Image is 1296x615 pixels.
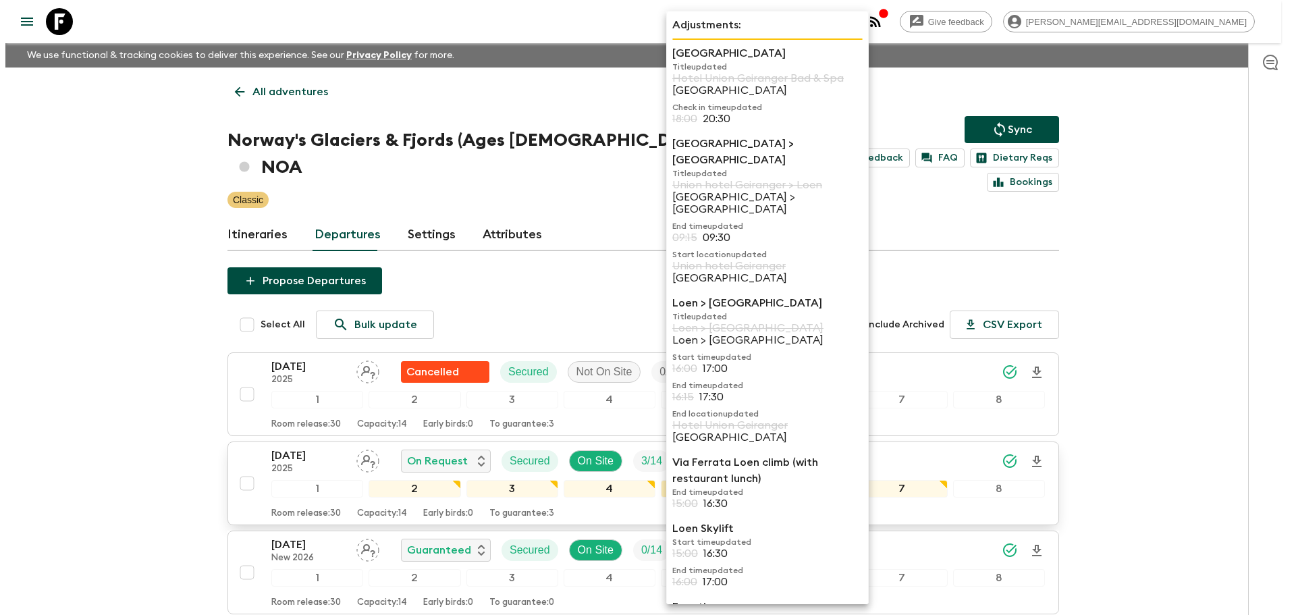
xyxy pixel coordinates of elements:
p: On Request [402,453,462,469]
p: Early birds: 0 [418,508,468,519]
p: All adventures [247,84,323,100]
div: 5 [655,569,747,587]
span: Assign pack leader [351,454,374,464]
div: 2 [363,569,455,587]
p: 16:00 [667,363,692,375]
div: 8 [948,480,1039,498]
svg: Download Onboarding [1023,454,1039,470]
p: 18:00 [667,113,692,125]
p: Early birds: 0 [418,597,468,608]
button: Sync adventure departures to the booking engine [959,116,1054,143]
button: Propose Departures [222,267,377,294]
p: We use functional & tracking cookies to deliver this experience. See our for more. [16,43,454,68]
p: Sync [1002,122,1027,138]
p: Loen Skylift [667,520,857,537]
a: Departures [309,219,375,251]
h1: Norway's Glaciers & Fjords (Ages [DEMOGRAPHIC_DATA]) NOA [222,127,730,181]
p: Start time updated [667,352,857,363]
p: Start time updated [667,537,857,547]
p: [GEOGRAPHIC_DATA] [667,45,857,61]
p: On Site [572,453,608,469]
button: CSV Export [944,311,1054,339]
p: End location updated [667,408,857,419]
p: End time updated [667,221,857,232]
p: [GEOGRAPHIC_DATA] [667,272,857,284]
span: Assign pack leader [351,365,374,375]
p: Room release: 30 [266,597,335,608]
p: Check in time updated [667,102,857,113]
p: To guarantee: 0 [484,597,549,608]
p: Adjustments: [667,17,857,33]
p: Capacity: 14 [352,597,402,608]
p: 2025 [266,464,340,475]
p: Secured [504,453,545,469]
p: [GEOGRAPHIC_DATA] > [GEOGRAPHIC_DATA] [667,191,857,215]
p: [GEOGRAPHIC_DATA] > [GEOGRAPHIC_DATA] [667,136,857,168]
p: 20:30 [697,113,725,125]
span: Include Archived [861,318,939,331]
div: Trip Fill [646,361,683,383]
p: Hotel Union Geiranger [667,419,857,431]
div: 8 [948,569,1039,587]
p: Free time [667,599,857,615]
p: To guarantee: 3 [484,419,549,430]
a: Bookings [981,173,1054,192]
p: Loen > [GEOGRAPHIC_DATA] [667,295,857,311]
p: Hotel Union Geiranger Bad & Spa [667,72,857,84]
a: Feedback [829,149,905,167]
span: Give feedback [915,17,986,27]
div: 8 [948,391,1039,408]
p: Union hotel Geiranger [667,260,857,272]
a: Dietary Reqs [965,149,1054,167]
button: menu [8,8,35,35]
p: Capacity: 14 [352,508,402,519]
div: 1 [266,569,358,587]
p: Classic [227,193,258,207]
p: Cancelled [401,364,454,380]
div: Trip Fill [628,539,665,561]
svg: Synced Successfully [996,364,1013,380]
div: 7 [850,569,942,587]
p: End time updated [667,380,857,391]
div: 1 [266,391,358,408]
a: Privacy Policy [341,51,406,60]
p: Room release: 30 [266,419,335,430]
p: End time updated [667,487,857,498]
div: 3 [461,480,553,498]
p: Secured [504,542,545,558]
p: Room release: 30 [266,508,335,519]
span: Assign pack leader [351,543,374,554]
p: 3 / 14 [636,453,657,469]
p: 15:00 [667,547,693,560]
svg: Synced Successfully [996,542,1013,558]
div: 3 [461,391,553,408]
p: Not On Site [571,364,627,380]
p: Bulk update [349,317,412,333]
span: [PERSON_NAME][EMAIL_ADDRESS][DOMAIN_NAME] [1013,17,1249,27]
svg: Download Onboarding [1023,543,1039,559]
button: search adventures [819,8,846,35]
p: Title updated [667,61,857,72]
p: 09:15 [667,232,692,244]
p: [DATE] [266,537,340,553]
div: 5 [655,391,747,408]
p: [DATE] [266,448,340,464]
p: Secured [503,364,543,380]
p: Guaranteed [402,542,466,558]
p: 0 / 14 [636,542,657,558]
p: Loen > [GEOGRAPHIC_DATA] [667,334,857,346]
p: 17:00 [697,576,722,588]
div: 7 [850,391,942,408]
svg: Synced Successfully [996,453,1013,469]
p: Loen > [GEOGRAPHIC_DATA] [667,322,857,334]
p: Title updated [667,311,857,322]
div: 5 [655,480,747,498]
p: 17:00 [697,363,722,375]
p: [DATE] [266,358,340,375]
p: 15:00 [667,498,693,510]
div: 3 [461,569,553,587]
p: 16:00 [667,576,692,588]
p: Capacity: 14 [352,419,402,430]
a: Itineraries [222,219,282,251]
div: 4 [558,480,650,498]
